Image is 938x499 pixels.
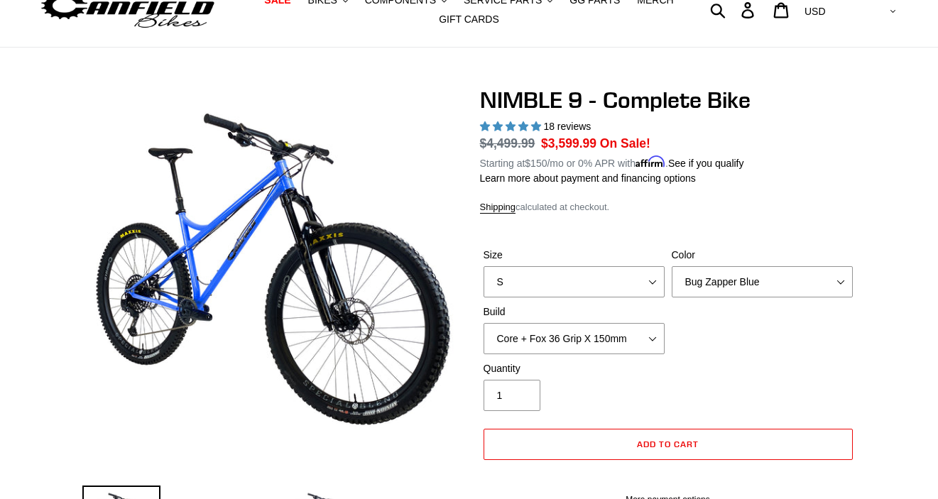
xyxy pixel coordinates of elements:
span: Add to cart [637,439,699,449]
div: calculated at checkout. [480,200,856,214]
label: Color [672,248,853,263]
span: On Sale! [600,134,650,153]
span: $150 [525,158,547,169]
p: Starting at /mo or 0% APR with . [480,153,744,171]
label: Size [484,248,665,263]
a: Learn more about payment and financing options [480,172,696,184]
a: See if you qualify - Learn more about Affirm Financing (opens in modal) [668,158,744,169]
label: Quantity [484,361,665,376]
span: Affirm [636,155,665,168]
span: $3,599.99 [541,136,596,150]
span: GIFT CARDS [439,13,499,26]
h1: NIMBLE 9 - Complete Bike [480,87,856,114]
label: Build [484,305,665,319]
a: GIFT CARDS [432,10,506,29]
span: 4.89 stars [480,121,544,132]
button: Add to cart [484,429,853,460]
a: Shipping [480,202,516,214]
s: $4,499.99 [480,136,535,150]
span: 18 reviews [543,121,591,132]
